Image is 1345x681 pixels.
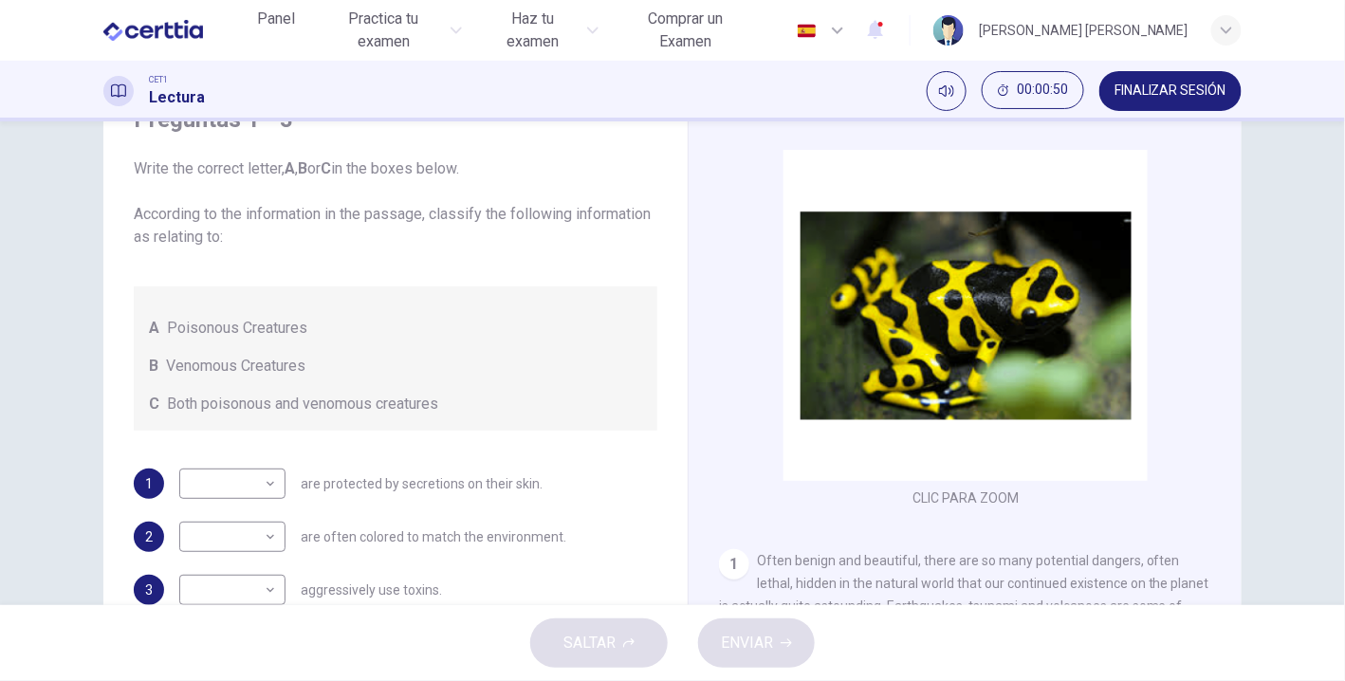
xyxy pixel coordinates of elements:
span: aggressively use toxins. [301,583,442,597]
span: are protected by secretions on their skin. [301,477,543,490]
span: are often colored to match the environment. [301,530,566,543]
div: Silenciar [927,71,967,111]
span: Often benign and beautiful, there are so many potential dangers, often lethal, hidden in the natu... [719,553,1209,659]
button: 00:00:50 [982,71,1084,109]
div: Ocultar [982,71,1084,111]
span: B [149,355,158,377]
span: Venomous Creatures [166,355,305,377]
span: Haz tu examen [485,8,580,53]
span: 00:00:50 [1017,83,1068,98]
span: FINALIZAR SESIÓN [1115,83,1226,99]
span: Both poisonous and venomous creatures [167,393,438,415]
h1: Lectura [149,86,205,109]
a: Panel [247,2,307,59]
span: Comprar un Examen [621,8,749,53]
button: Practica tu examen [315,2,470,59]
b: A [285,159,295,177]
a: CERTTIA logo [103,11,247,49]
img: CERTTIA logo [103,11,203,49]
img: Profile picture [933,15,964,46]
span: C [149,393,159,415]
span: 2 [145,530,153,543]
span: Panel [258,8,296,30]
button: Comprar un Examen [614,2,757,59]
span: Write the correct letter, , or in the boxes below. According to the information in the passage, c... [134,157,657,248]
div: [PERSON_NAME] [PERSON_NAME] [979,19,1188,42]
span: 3 [145,583,153,597]
span: Practica tu examen [322,8,446,53]
b: B [298,159,307,177]
b: C [321,159,331,177]
div: 1 [719,549,749,580]
img: es [795,24,819,38]
button: FINALIZAR SESIÓN [1099,71,1242,111]
span: 1 [145,477,153,490]
span: A [149,317,159,340]
button: Panel [247,2,307,36]
span: CET1 [149,73,168,86]
button: Haz tu examen [477,2,605,59]
span: Poisonous Creatures [167,317,307,340]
